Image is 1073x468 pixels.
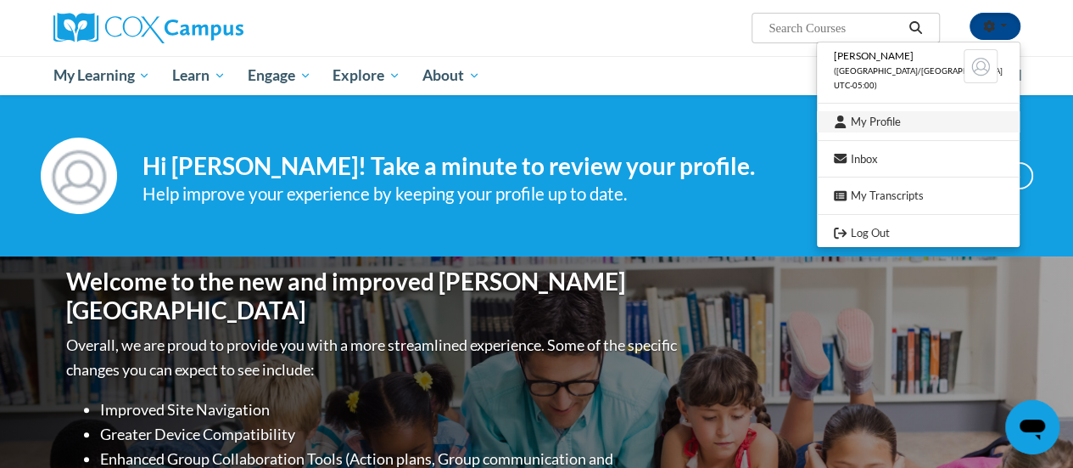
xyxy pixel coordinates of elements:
a: My Transcripts [817,185,1020,206]
a: Explore [321,56,411,95]
a: My Learning [42,56,162,95]
input: Search Courses [767,18,903,38]
p: Overall, we are proud to provide you with a more streamlined experience. Some of the specific cha... [66,333,681,382]
button: Search [903,18,928,38]
img: Learner Profile Avatar [964,49,998,83]
span: Engage [248,65,311,86]
span: [PERSON_NAME] [834,49,914,62]
a: Cox Campus [53,13,359,43]
li: Greater Device Compatibility [100,422,681,447]
iframe: Button to launch messaging window [1005,400,1059,454]
span: My Learning [53,65,150,86]
img: Profile Image [41,138,117,214]
span: About [422,65,480,86]
span: Explore [333,65,400,86]
a: Logout [817,223,1020,244]
a: Inbox [817,149,1020,170]
span: Learn [172,65,226,86]
button: Account Settings [970,13,1020,40]
li: Improved Site Navigation [100,398,681,422]
img: Cox Campus [53,13,243,43]
h4: Hi [PERSON_NAME]! Take a minute to review your profile. [143,152,903,181]
span: ([GEOGRAPHIC_DATA]/[GEOGRAPHIC_DATA] UTC-05:00) [834,66,1003,90]
div: Help improve your experience by keeping your profile up to date. [143,180,903,208]
a: My Profile [817,111,1020,133]
a: Learn [161,56,237,95]
h1: Welcome to the new and improved [PERSON_NAME][GEOGRAPHIC_DATA] [66,268,681,324]
a: About [411,56,491,95]
a: Engage [237,56,322,95]
div: Main menu [41,56,1033,95]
